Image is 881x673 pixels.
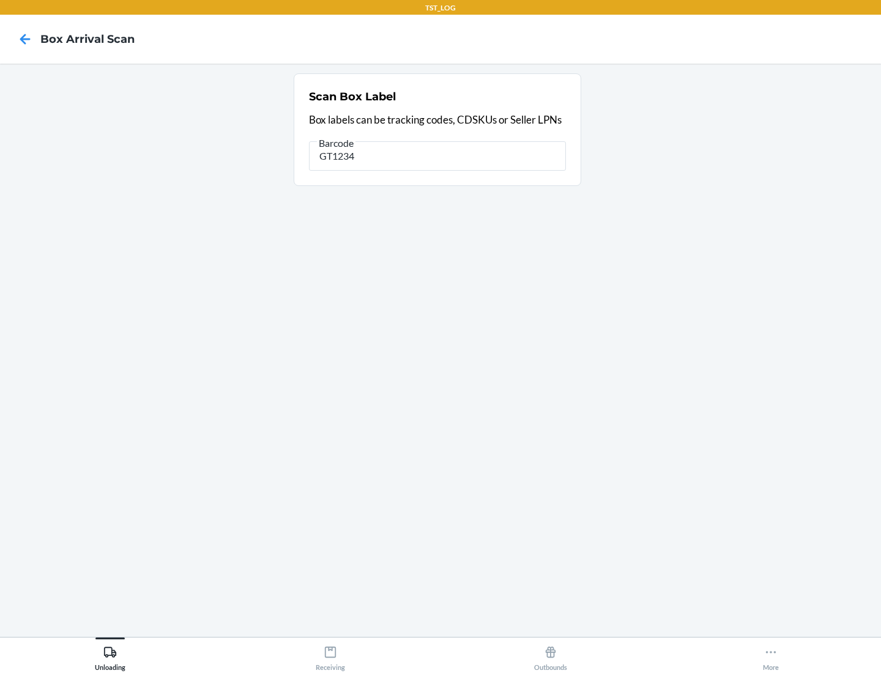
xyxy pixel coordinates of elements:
[534,641,567,671] div: Outbounds
[309,141,566,171] input: Barcode
[317,137,355,149] span: Barcode
[425,2,456,13] p: TST_LOG
[763,641,779,671] div: More
[40,31,135,47] h4: Box Arrival Scan
[441,638,661,671] button: Outbounds
[309,112,566,128] p: Box labels can be tracking codes, CDSKUs or Seller LPNs
[309,89,396,105] h2: Scan Box Label
[95,641,125,671] div: Unloading
[220,638,441,671] button: Receiving
[661,638,881,671] button: More
[316,641,345,671] div: Receiving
